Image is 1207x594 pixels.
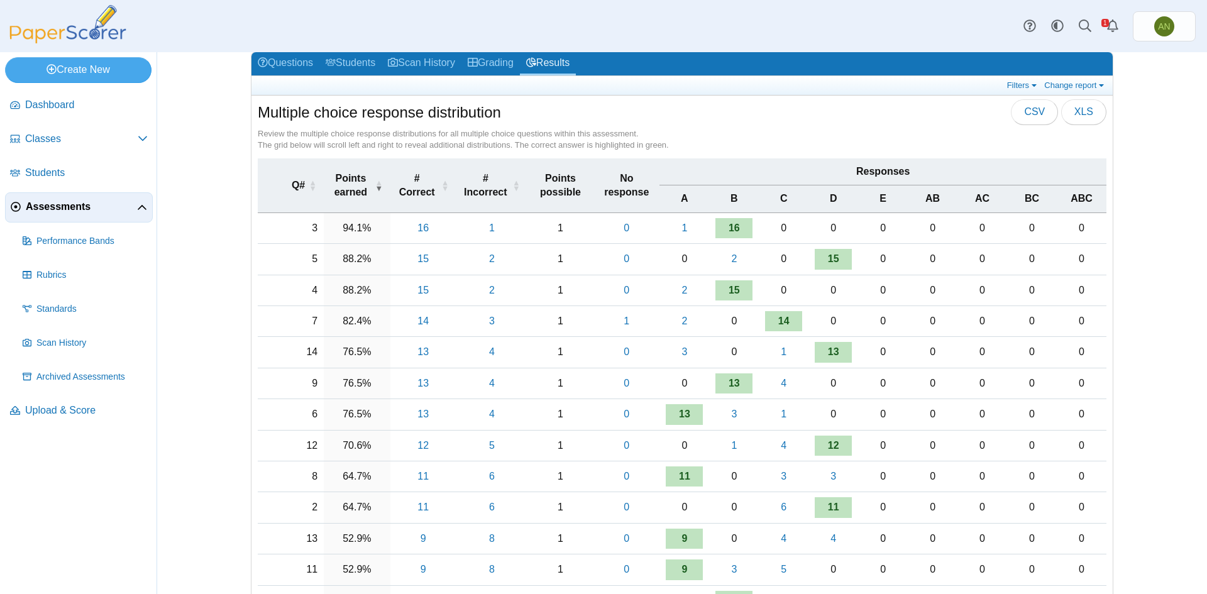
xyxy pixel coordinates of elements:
[527,306,593,337] td: 1
[600,218,653,238] a: 0
[964,407,1001,421] div: 0
[765,373,802,393] a: 4
[25,166,148,180] span: Students
[730,193,738,204] span: B
[18,362,153,392] a: Archived Assessments
[765,497,802,517] a: 6
[765,529,802,549] a: 4
[463,497,521,517] a: 6
[18,226,153,256] a: Performance Bands
[1041,80,1110,91] a: Change report
[1013,377,1050,390] div: 0
[18,294,153,324] a: Standards
[463,436,521,456] a: 5
[964,500,1001,514] div: 0
[1063,221,1100,235] div: 0
[258,244,324,275] td: 5
[815,314,852,328] div: 0
[715,532,752,546] div: 0
[600,404,653,424] a: 0
[1013,252,1050,266] div: 0
[258,337,324,368] td: 14
[324,306,390,337] td: 82.4%
[1013,563,1050,576] div: 0
[600,497,653,517] a: 0
[715,345,752,359] div: 0
[864,283,901,297] div: 0
[25,98,148,112] span: Dashboard
[666,280,703,300] a: 2
[666,218,703,238] a: 1
[324,524,390,554] td: 52.9%
[527,554,593,585] td: 1
[666,377,703,390] div: 0
[25,132,138,146] span: Classes
[258,461,324,492] td: 8
[765,342,802,362] a: 1
[324,492,390,523] td: 64.7%
[1013,345,1050,359] div: 0
[666,529,703,549] a: 9
[815,466,852,487] a: 3
[864,314,901,328] div: 0
[5,124,153,155] a: Classes
[864,500,901,514] div: 0
[1154,16,1174,36] span: Abby Nance
[600,249,653,269] a: 0
[815,407,852,421] div: 0
[1013,470,1050,483] div: 0
[1063,345,1100,359] div: 0
[1063,563,1100,576] div: 0
[397,436,450,456] a: 12
[527,492,593,523] td: 1
[527,431,593,461] td: 1
[258,399,324,430] td: 6
[1011,99,1058,124] button: CSV
[397,311,450,331] a: 14
[463,559,521,580] a: 8
[258,128,1106,151] div: Review the multiple choice response distributions for all multiple choice questions within this a...
[600,373,653,393] a: 0
[5,5,131,43] img: PaperScorer
[914,345,951,359] div: 0
[1013,283,1050,297] div: 0
[397,497,450,517] a: 11
[914,221,951,235] div: 0
[715,559,752,580] a: 3
[25,404,148,417] span: Upload & Score
[319,52,382,75] a: Students
[461,52,520,75] a: Grading
[463,466,521,487] a: 6
[879,193,886,204] span: E
[964,283,1001,297] div: 0
[815,221,852,235] div: 0
[36,371,148,383] span: Archived Assessments
[36,303,148,316] span: Standards
[1063,377,1100,390] div: 0
[964,345,1001,359] div: 0
[375,158,383,212] span: Points earned : Activate to remove sorting
[815,342,852,362] a: 13
[765,221,802,235] div: 0
[397,249,450,269] a: 15
[527,399,593,430] td: 1
[464,173,507,197] span: # Incorrect
[715,373,752,393] a: 13
[527,461,593,492] td: 1
[815,529,852,549] a: 4
[324,244,390,275] td: 88.2%
[1013,314,1050,328] div: 0
[512,158,520,212] span: # Incorrect : Activate to sort
[964,470,1001,483] div: 0
[765,311,802,331] a: 14
[397,529,450,549] a: 9
[258,213,324,244] td: 3
[258,554,324,585] td: 11
[1024,106,1045,117] span: CSV
[324,399,390,430] td: 76.5%
[1063,500,1100,514] div: 0
[5,35,131,45] a: PaperScorer
[36,269,148,282] span: Rubrics
[780,193,788,204] span: C
[765,252,802,266] div: 0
